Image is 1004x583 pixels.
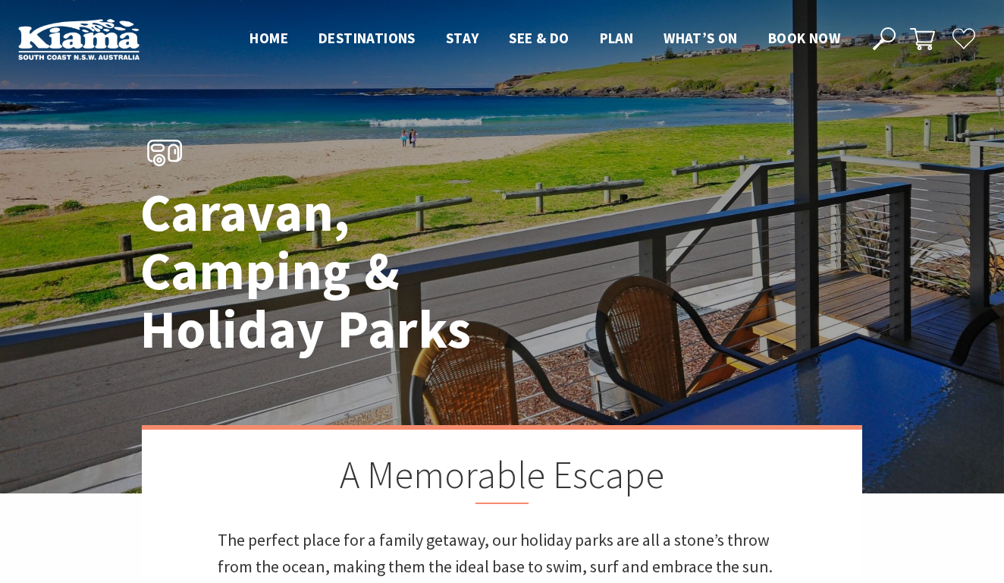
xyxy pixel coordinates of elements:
[18,18,140,60] img: Kiama Logo
[318,29,416,47] span: Destinations
[234,27,855,52] nav: Main Menu
[249,29,288,47] span: Home
[664,29,738,47] span: What’s On
[446,29,479,47] span: Stay
[218,452,786,504] h2: A Memorable Escape
[600,29,634,47] span: Plan
[768,29,840,47] span: Book now
[509,29,569,47] span: See & Do
[140,184,569,359] h1: Caravan, Camping & Holiday Parks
